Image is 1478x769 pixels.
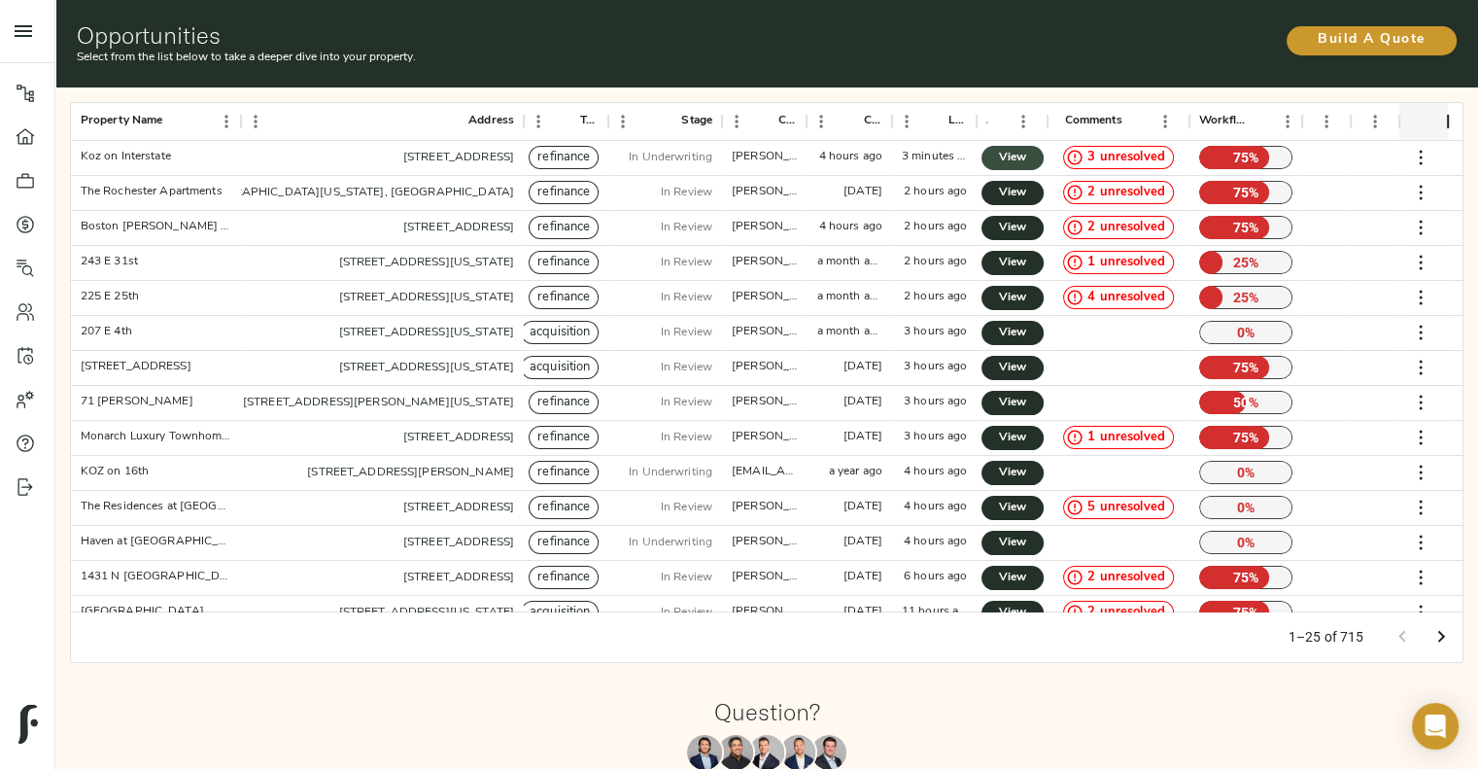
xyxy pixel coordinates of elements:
div: 2 unresolved [1063,566,1174,589]
span: refinance [530,464,598,482]
button: Sort [553,108,580,135]
div: Stage [681,102,712,140]
a: View [981,601,1044,625]
button: Menu [1360,107,1390,136]
span: acquisition [522,359,598,377]
span: 1 unresolved [1080,429,1173,447]
div: Created [807,102,891,140]
div: zach@fulcrumlendingcorp.com [732,184,797,200]
button: Sort [1122,108,1150,135]
a: [STREET_ADDRESS][US_STATE] [339,327,514,338]
p: 25 [1199,286,1293,309]
div: a month ago [816,254,881,270]
span: View [1001,183,1024,203]
div: zach@fulcrumlendingcorp.com [732,324,797,340]
p: In Review [661,499,712,516]
span: % [1245,463,1255,482]
div: zach@fulcrumlendingcorp.com [732,499,797,515]
span: 5 unresolved [1080,499,1173,517]
p: In Review [661,359,712,376]
button: Menu [524,107,553,136]
div: 3 hours ago [904,324,967,340]
a: View [981,181,1044,205]
button: Sort [441,108,468,135]
div: 11 days ago [843,429,882,445]
span: 2 unresolved [1080,184,1173,202]
p: In Underwriting [629,149,712,166]
div: justin@fulcrumlendingcorp.com [732,534,797,550]
span: % [1249,183,1258,202]
p: In Review [661,289,712,306]
div: 2 unresolved [1063,601,1174,624]
div: Type [524,102,608,140]
div: 4 hours ago [904,534,967,550]
a: View [981,496,1044,520]
div: zach@fulcrumlendingcorp.com [732,149,797,165]
div: Created By [778,102,797,140]
button: Menu [1312,107,1341,136]
a: View [981,146,1044,170]
span: % [1249,288,1258,307]
p: 0 [1199,461,1293,484]
span: refinance [530,289,598,307]
a: [STREET_ADDRESS] [403,537,514,548]
button: Menu [1151,107,1180,136]
div: 24 days ago [843,184,882,200]
div: Report [1351,102,1399,140]
a: [STREET_ADDRESS][US_STATE] [339,607,514,618]
a: [STREET_ADDRESS][US_STATE] [339,292,514,303]
div: Comments [1065,102,1122,140]
p: In Review [661,184,712,201]
p: 75 [1199,601,1293,624]
span: 2 unresolved [1080,569,1173,587]
div: DD [1302,102,1351,140]
span: 2 unresolved [1080,604,1173,622]
span: % [1245,498,1255,517]
span: % [1249,358,1258,377]
a: View [981,321,1044,345]
div: Workflow Progress [1189,102,1303,140]
div: 2 unresolved [1063,216,1174,239]
div: Address [468,102,514,140]
span: View [1001,533,1024,553]
div: 3 hours ago [904,359,967,375]
div: 19 days ago [843,394,882,410]
button: Sort [654,108,681,135]
div: Workflow Progress [1199,102,1247,140]
p: 75 [1199,146,1293,169]
button: Menu [1009,107,1038,136]
div: 8 months ago [843,534,882,550]
p: In Review [661,604,712,621]
p: 75 [1199,356,1293,379]
div: 3 hours ago [904,394,967,410]
div: Koz on Interstate [81,149,171,165]
span: refinance [530,219,598,237]
button: Sort [1246,108,1273,135]
p: In Review [661,569,712,586]
p: In Underwriting [629,464,712,481]
a: [STREET_ADDRESS] [403,222,514,233]
p: 75 [1199,426,1293,449]
span: refinance [530,184,598,202]
button: Sort [987,108,1014,135]
div: 4 days ago [843,604,882,620]
div: Last Updated [892,102,977,140]
div: zach@fulcrumlendingcorp.com [732,219,797,235]
a: View [981,426,1044,450]
div: zach@fulcrumlendingcorp.com [732,394,797,410]
div: 3 unresolved [1063,146,1174,169]
a: [STREET_ADDRESS] [403,432,514,443]
span: refinance [530,254,598,272]
div: Created By [722,102,807,140]
a: [STREET_ADDRESS][US_STATE] [339,257,514,268]
div: 4 unresolved [1063,286,1174,309]
div: 71 Leonard [81,394,193,410]
span: 3 unresolved [1080,149,1173,167]
div: Stage [608,102,722,140]
a: View [981,251,1044,275]
a: View [981,216,1044,240]
span: View [1001,568,1024,588]
p: In Review [661,394,712,411]
div: Comments [1048,102,1189,140]
div: Type [580,102,599,140]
